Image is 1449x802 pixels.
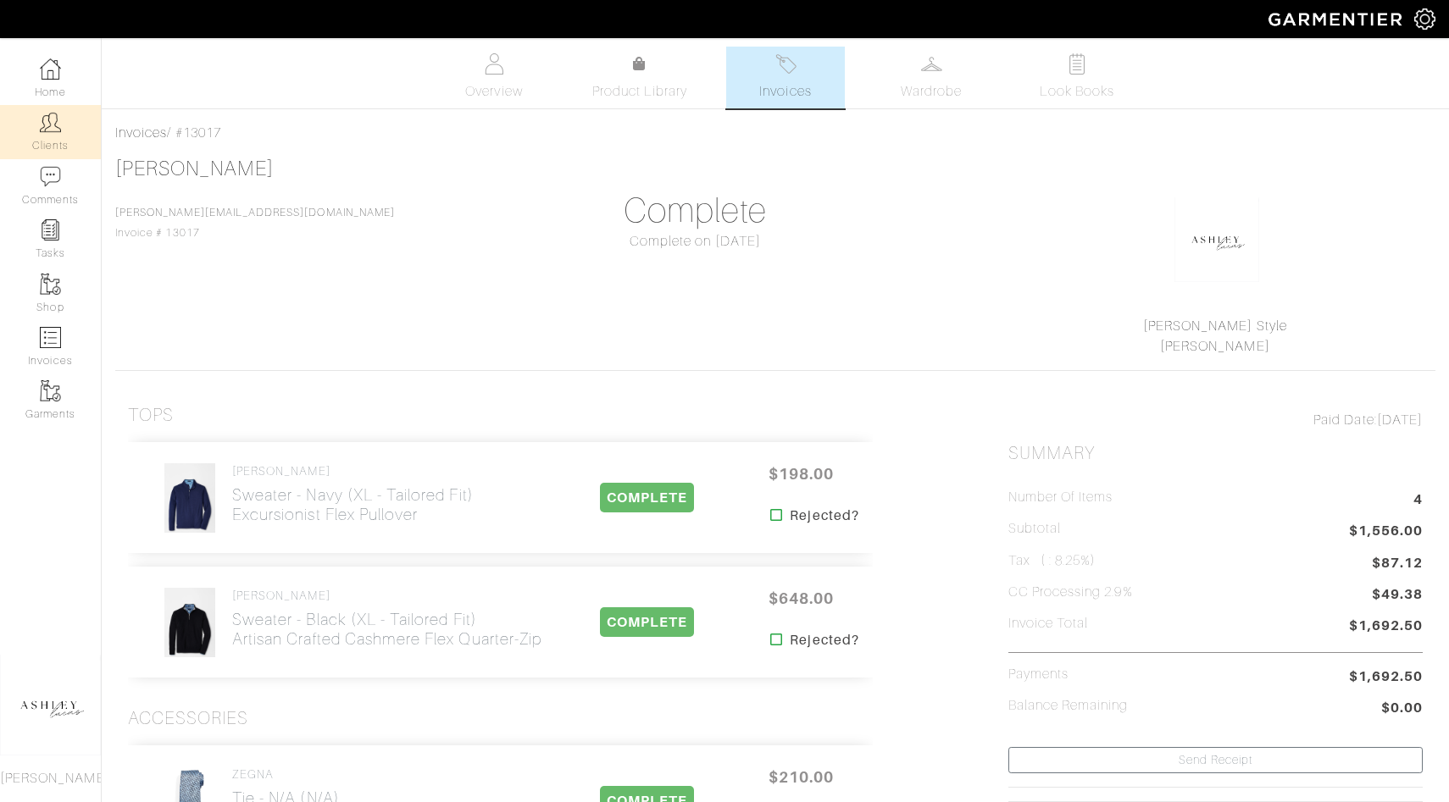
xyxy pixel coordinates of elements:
img: todo-9ac3debb85659649dc8f770b8b6100bb5dab4b48dedcbae339e5042a72dfd3cc.svg [1067,53,1088,75]
a: [PERSON_NAME] [115,158,274,180]
span: $210.00 [750,759,852,795]
h5: Invoice Total [1008,616,1089,632]
div: / #13017 [115,123,1435,143]
span: $87.12 [1372,553,1423,573]
h2: Sweater - Black (XL - Tailored Fit) Artisan Crafted Cashmere Flex Quarter-Zip [232,610,541,649]
h4: [PERSON_NAME] [232,589,541,603]
img: comment-icon-a0a6a9ef722e966f86d9cbdc48e553b5cf19dbc54f86b18d962a5391bc8f6eb6.png [40,166,61,187]
a: [PERSON_NAME] [1160,339,1270,354]
div: Complete on [DATE] [488,231,902,252]
h2: Sweater - Navy (XL - Tailored Fit) Excursionist Flex Pullover [232,485,474,524]
div: [DATE] [1008,410,1423,430]
span: Wardrobe [901,81,962,102]
span: COMPLETE [600,483,694,512]
a: [PERSON_NAME] Sweater - Navy (XL - Tailored Fit)Excursionist Flex Pullover [232,464,474,524]
h5: Balance Remaining [1008,698,1129,714]
span: $648.00 [750,580,852,617]
span: Overview [465,81,522,102]
span: $0.00 [1381,698,1423,721]
span: COMPLETE [600,607,694,637]
h4: ZEGNA [232,767,391,782]
span: Product Library [592,81,688,102]
img: orders-27d20c2124de7fd6de4e0e44c1d41de31381a507db9b33961299e4e07d508b8c.svg [775,53,797,75]
h3: Tops [128,405,174,426]
span: $1,692.50 [1349,666,1423,687]
span: Look Books [1040,81,1115,102]
img: orders-icon-0abe47150d42831381b5fb84f609e132dff9fe21cb692f30cb5eec754e2cba89.png [40,327,61,348]
img: wdzrjCPDRgbv5cP7h56wNBCp [164,462,216,534]
a: Product Library [580,54,699,102]
a: Look Books [1018,47,1136,108]
strong: Rejected? [790,506,858,526]
a: Overview [435,47,553,108]
h5: Payments [1008,666,1069,683]
a: [PERSON_NAME][EMAIL_ADDRESS][DOMAIN_NAME] [115,207,395,218]
h1: Complete [488,191,902,231]
span: Invoices [759,81,811,102]
span: Invoice # 13017 [115,207,395,239]
strong: Rejected? [790,630,858,650]
h5: Number of Items [1008,489,1113,506]
img: basicinfo-40fd8af6dae0f16599ec9e87c0ef1c0a1fdea2edbe929e3d69a839185d80c458.svg [484,53,505,75]
img: clients-icon-6bae9207a08558b7cb47a8932f037763ab4055f8c8b6bfacd5dc20c3e0201464.png [40,112,61,133]
img: okhkJxsQsug8ErY7G9ypRsDh.png [1174,197,1259,282]
span: $1,692.50 [1349,616,1423,639]
img: dashboard-icon-dbcd8f5a0b271acd01030246c82b418ddd0df26cd7fceb0bd07c9910d44c42f6.png [40,58,61,80]
img: gear-icon-white-bd11855cb880d31180b6d7d6211b90ccbf57a29d726f0c71d8c61bd08dd39cc2.png [1414,8,1435,30]
img: LZFKQhKFCbULyF8ab7JdSw8c [164,587,216,658]
h3: Accessories [128,708,249,729]
h5: Tax ( : 8.25%) [1008,553,1096,569]
a: Invoices [726,47,845,108]
img: garments-icon-b7da505a4dc4fd61783c78ac3ca0ef83fa9d6f193b1c9dc38574b1d14d53ca28.png [40,380,61,401]
h5: Subtotal [1008,521,1061,537]
a: Wardrobe [872,47,991,108]
span: $1,556.00 [1349,521,1423,544]
a: Invoices [115,125,167,141]
span: $49.38 [1372,584,1423,607]
img: reminder-icon-8004d30b9f0a5d33ae49ab947aed9ed385cf756f9e5892f1edd6e32f2345188e.png [40,219,61,241]
img: wardrobe-487a4870c1b7c33e795ec22d11cfc2ed9d08956e64fb3008fe2437562e282088.svg [921,53,942,75]
span: 4 [1413,489,1423,512]
h5: CC Processing 2.9% [1008,584,1133,600]
img: garments-icon-b7da505a4dc4fd61783c78ac3ca0ef83fa9d6f193b1c9dc38574b1d14d53ca28.png [40,274,61,295]
a: [PERSON_NAME] Style [1143,318,1287,334]
span: $198.00 [750,456,852,492]
a: [PERSON_NAME] Sweater - Black (XL - Tailored Fit)Artisan Crafted Cashmere Flex Quarter-Zip [232,589,541,649]
a: Send Receipt [1008,747,1423,773]
h4: [PERSON_NAME] [232,464,474,478]
span: Paid Date: [1313,412,1377,428]
img: garmentier-logo-header-white-b43fb05a5012e4ada735d5af1a66efaba907eab6374d6393d1fbf88cb4ef424d.png [1260,4,1414,34]
h2: Summary [1008,443,1423,464]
